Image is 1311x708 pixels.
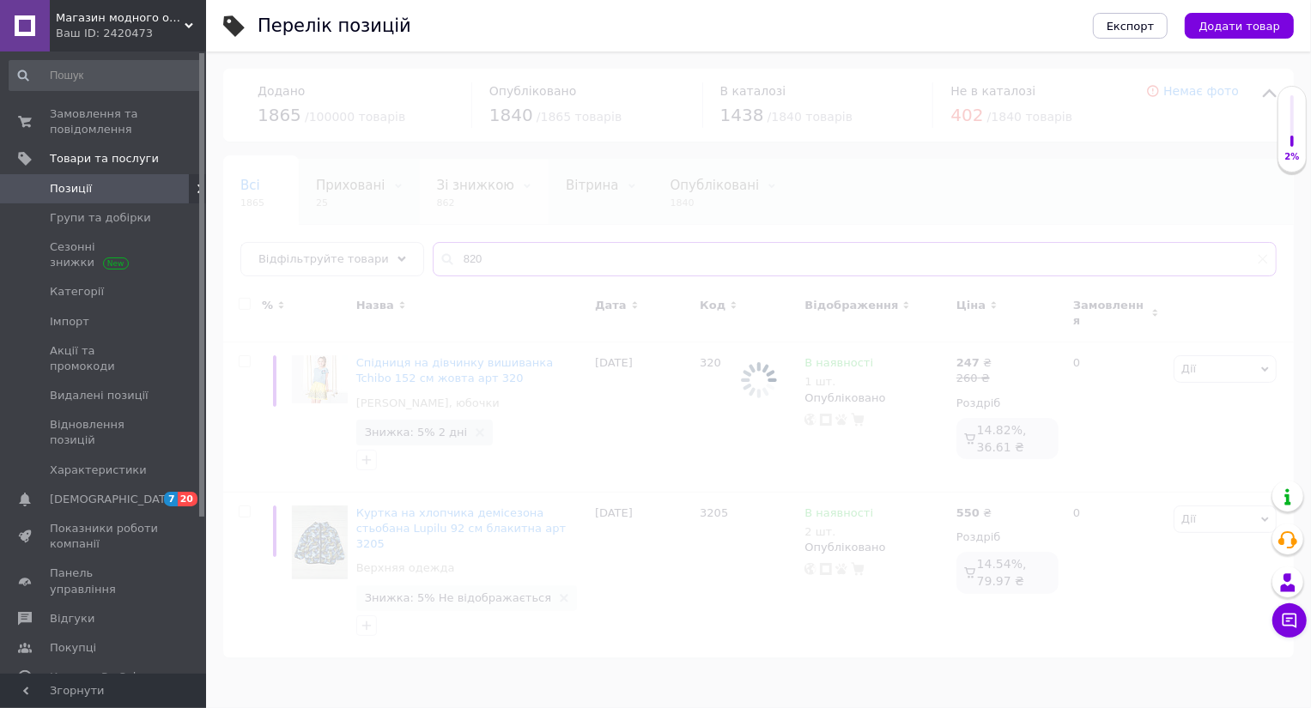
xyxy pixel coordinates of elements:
[50,640,96,656] span: Покупці
[9,60,202,91] input: Пошук
[50,314,89,330] span: Імпорт
[1199,20,1280,33] span: Додати товар
[56,10,185,26] span: Магазин модного одягу "Sezon"
[50,181,92,197] span: Позиції
[50,106,159,137] span: Замовлення та повідомлення
[50,151,159,166] span: Товари та послуги
[50,566,159,596] span: Панель управління
[50,388,149,403] span: Видалені позиції
[1278,151,1306,163] div: 2%
[1272,603,1307,638] button: Чат з покупцем
[258,17,411,35] div: Перелік позицій
[178,492,197,506] span: 20
[164,492,178,506] span: 7
[50,284,104,300] span: Категорії
[1093,13,1168,39] button: Експорт
[50,417,159,448] span: Відновлення позицій
[50,669,143,685] span: Каталог ProSale
[50,239,159,270] span: Сезонні знижки
[1185,13,1294,39] button: Додати товар
[56,26,206,41] div: Ваш ID: 2420473
[50,521,159,552] span: Показники роботи компанії
[50,463,147,478] span: Характеристики
[50,343,159,374] span: Акції та промокоди
[50,492,177,507] span: [DEMOGRAPHIC_DATA]
[1107,20,1155,33] span: Експорт
[50,611,94,626] span: Відгуки
[50,210,151,226] span: Групи та добірки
